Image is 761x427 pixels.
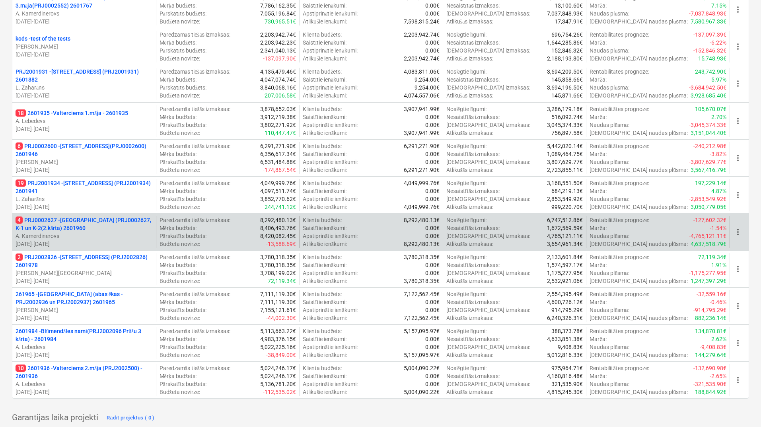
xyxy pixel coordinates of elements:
[160,39,197,47] p: Mērķa budžets :
[303,216,342,224] p: Klienta budžets :
[16,290,153,322] div: 261965 -[GEOGRAPHIC_DATA] (abas ēkas - PRJ2002936 un PRJ2002937) 2601965[PERSON_NAME][DATE]-[DATE]
[446,179,487,187] p: Noslēgtie līgumi :
[260,142,296,150] p: 6,291,271.90€
[689,158,726,166] p: -3,807,629.77€
[303,10,357,18] p: Apstiprinātie ienākumi :
[547,253,583,261] p: 2,133,601.84€
[160,232,206,240] p: Pārskatīts budžets :
[446,84,530,92] p: [DEMOGRAPHIC_DATA] izmaksas :
[16,253,23,261] span: 2
[590,240,688,248] p: [DEMOGRAPHIC_DATA] naudas plūsma :
[590,224,606,232] p: Marža :
[547,121,583,129] p: 3,045,374.33€
[16,365,26,372] span: 10
[425,121,440,129] p: 0.00€
[425,187,440,195] p: 0.00€
[590,158,629,166] p: Naudas plūsma :
[16,253,153,285] div: 2PRJ2002826 -[STREET_ADDRESS] (PRJ2002826) 2601978[PERSON_NAME][GEOGRAPHIC_DATA][DATE]-[DATE]
[160,76,197,84] p: Mērķa budžets :
[263,166,296,174] p: -174,867.54€
[160,166,200,174] p: Budžeta novirze :
[16,68,153,99] div: PRJ2001931 -[STREET_ADDRESS] (PRJ2001931) 2601882L. Zaharāns[DATE]-[DATE]
[160,203,200,211] p: Budžeta novirze :
[733,264,743,274] span: more_vert
[691,166,726,174] p: 3,567,416.79€
[260,76,296,84] p: 4,047,074.74€
[303,76,346,84] p: Saistītie ienākumi :
[260,224,296,232] p: 8,406,493.76€
[160,55,200,62] p: Budžeta novirze :
[16,290,153,306] p: 261965 - [GEOGRAPHIC_DATA] (abas ēkas - PRJ2002936 un PRJ2002937) 2601965
[695,179,726,187] p: 197,229.14€
[547,216,583,224] p: 6,747,512.86€
[16,158,153,166] p: [PERSON_NAME]
[555,18,583,25] p: 17,347.91€
[590,113,606,121] p: Marža :
[303,150,346,158] p: Saistītie ienākumi :
[590,84,629,92] p: Naudas plūsma :
[446,76,500,84] p: Nesaistītās izmaksas :
[446,129,494,137] p: Atlikušās izmaksas :
[16,195,153,203] p: L. Zaharāns
[303,142,342,150] p: Klienta budžets :
[303,31,342,39] p: Klienta budžets :
[693,216,726,224] p: -127,602.32€
[16,68,153,84] p: PRJ2001931 - [STREET_ADDRESS] (PRJ2001931) 2601882
[590,31,649,39] p: Rentabilitātes prognoze :
[260,179,296,187] p: 4,049,999.76€
[590,121,629,129] p: Naudas plūsma :
[695,105,726,113] p: 105,670.07€
[446,92,494,99] p: Atlikušās izmaksas :
[16,277,153,285] p: [DATE] - [DATE]
[590,253,649,261] p: Rentabilitātes prognoze :
[16,166,153,174] p: [DATE] - [DATE]
[590,76,606,84] p: Marža :
[698,253,726,261] p: 72,119.34€
[446,113,500,121] p: Nesaistītās izmaksas :
[16,109,26,117] span: 18
[547,10,583,18] p: 7,037,848.93€
[425,232,440,240] p: 0.00€
[695,68,726,76] p: 243,742.90€
[693,142,726,150] p: -240,212.98€
[590,129,688,137] p: [DEMOGRAPHIC_DATA] naudas plūsma :
[265,129,296,137] p: 110,447.47€
[260,68,296,76] p: 4,135,479.46€
[260,187,296,195] p: 4,097,511.74€
[446,68,487,76] p: Noslēgtie līgumi :
[446,158,530,166] p: [DEMOGRAPHIC_DATA] izmaksas :
[733,301,743,311] span: more_vert
[446,10,530,18] p: [DEMOGRAPHIC_DATA] izmaksas :
[551,129,583,137] p: 756,897.58€
[160,68,231,76] p: Paredzamās tiešās izmaksas :
[404,216,440,224] p: 8,292,480.13€
[590,187,606,195] p: Marža :
[260,105,296,113] p: 3,878,652.03€
[107,413,155,423] div: Rādīt projektus ( 0 )
[711,261,726,269] p: 1.91%
[260,31,296,39] p: 2,203,942.74€
[547,84,583,92] p: 3,694,196.50€
[710,150,726,158] p: -3.82%
[721,389,761,427] iframe: Chat Widget
[16,142,153,174] div: 6PRJ0002600 -[STREET_ADDRESS](PRJ0002600) 2601946[PERSON_NAME][DATE]-[DATE]
[260,113,296,121] p: 3,912,719.38€
[303,129,347,137] p: Atlikušie ienākumi :
[303,105,342,113] p: Klienta budžets :
[547,179,583,187] p: 3,168,551.50€
[303,179,342,187] p: Klienta budžets :
[590,55,688,62] p: [DEMOGRAPHIC_DATA] naudas plūsma :
[404,68,440,76] p: 4,083,811.06€
[446,47,530,55] p: [DEMOGRAPHIC_DATA] izmaksas :
[160,253,231,261] p: Paredzamās tiešās izmaksas :
[16,351,153,359] p: [DATE] - [DATE]
[16,35,70,43] p: kods - test of the tests
[590,2,606,10] p: Marža :
[265,203,296,211] p: 244,741.12€
[404,105,440,113] p: 3,907,941.99€
[160,2,197,10] p: Mērķa budžets :
[590,179,649,187] p: Rentabilitātes prognoze :
[160,187,197,195] p: Mērķa budžets :
[415,76,440,84] p: 9,254.00€
[446,105,487,113] p: Noslēgtie līgumi :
